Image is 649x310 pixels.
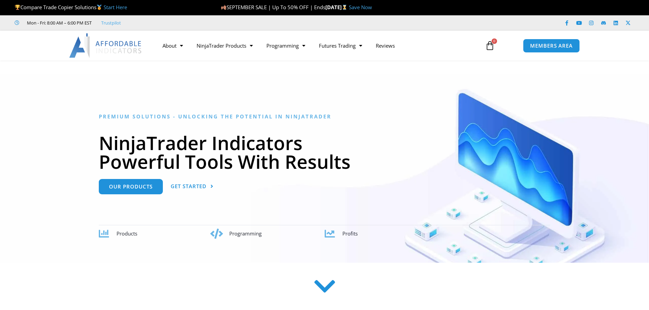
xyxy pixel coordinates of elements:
[312,38,369,53] a: Futures Trading
[15,5,20,10] img: 🏆
[349,4,372,11] a: Save Now
[221,4,325,11] span: SEPTEMBER SALE | Up To 50% OFF | Ends
[156,38,190,53] a: About
[25,19,92,27] span: Mon - Fri: 8:00 AM – 6:00 PM EST
[475,36,505,55] a: 0
[171,179,214,194] a: Get Started
[15,4,127,11] span: Compare Trade Copier Solutions
[523,39,580,53] a: MEMBERS AREA
[530,43,573,48] span: MEMBERS AREA
[156,38,477,53] nav: Menu
[221,5,226,10] img: 🍂
[99,113,550,120] h6: Premium Solutions - Unlocking the Potential in NinjaTrader
[342,5,347,10] img: ⌛
[99,133,550,171] h1: NinjaTrader Indicators Powerful Tools With Results
[229,230,262,237] span: Programming
[342,230,358,237] span: Profits
[69,33,142,58] img: LogoAI | Affordable Indicators – NinjaTrader
[260,38,312,53] a: Programming
[101,19,121,27] a: Trustpilot
[97,5,102,10] img: 🥇
[492,38,497,44] span: 0
[117,230,137,237] span: Products
[104,4,127,11] a: Start Here
[369,38,402,53] a: Reviews
[171,184,206,189] span: Get Started
[190,38,260,53] a: NinjaTrader Products
[109,184,153,189] span: Our Products
[325,4,349,11] strong: [DATE]
[99,179,163,194] a: Our Products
